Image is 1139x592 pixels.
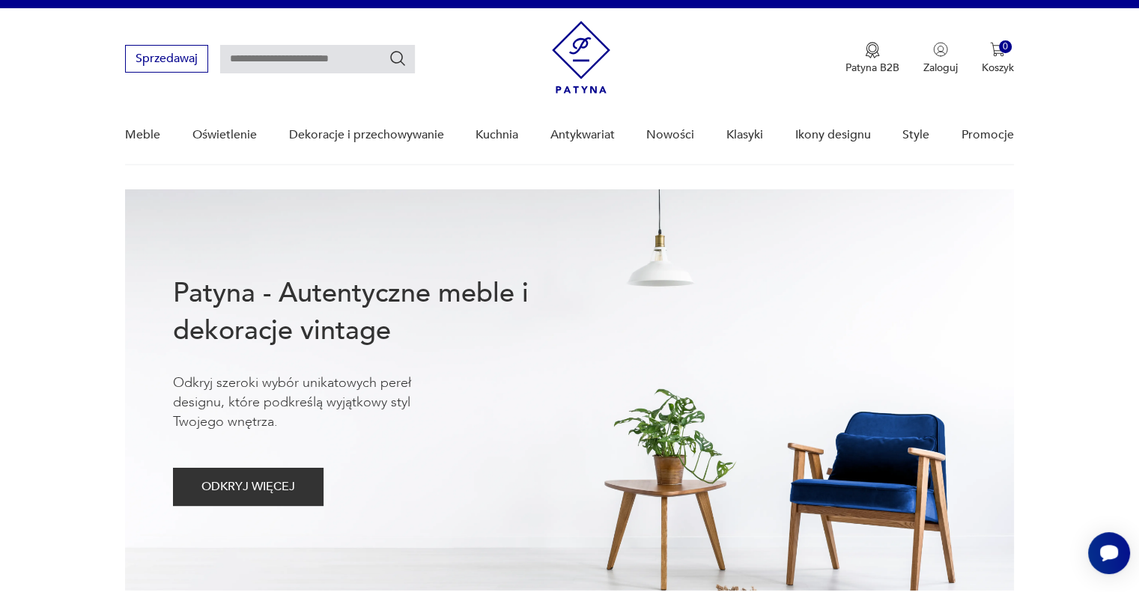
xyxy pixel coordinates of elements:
a: Kuchnia [476,106,518,164]
a: Dekoracje i przechowywanie [288,106,443,164]
button: Sprzedawaj [125,45,208,73]
div: 0 [999,40,1012,53]
button: Szukaj [389,49,407,67]
a: Antykwariat [550,106,615,164]
p: Odkryj szeroki wybór unikatowych pereł designu, które podkreślą wyjątkowy styl Twojego wnętrza. [173,373,458,432]
a: Sprzedawaj [125,55,208,65]
button: 0Koszyk [982,42,1014,75]
a: ODKRYJ WIĘCEJ [173,483,324,493]
img: Ikona koszyka [990,42,1005,57]
a: Promocje [962,106,1014,164]
iframe: Smartsupp widget button [1088,532,1130,574]
p: Patyna B2B [845,61,899,75]
button: Patyna B2B [845,42,899,75]
p: Zaloguj [923,61,958,75]
a: Klasyki [726,106,763,164]
a: Meble [125,106,160,164]
button: ODKRYJ WIĘCEJ [173,468,324,506]
img: Patyna - sklep z meblami i dekoracjami vintage [552,21,610,94]
a: Ikona medaluPatyna B2B [845,42,899,75]
a: Style [902,106,929,164]
a: Nowości [646,106,694,164]
a: Oświetlenie [192,106,257,164]
p: Koszyk [982,61,1014,75]
img: Ikona medalu [865,42,880,58]
h1: Patyna - Autentyczne meble i dekoracje vintage [173,275,577,350]
a: Ikony designu [795,106,870,164]
img: Ikonka użytkownika [933,42,948,57]
button: Zaloguj [923,42,958,75]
